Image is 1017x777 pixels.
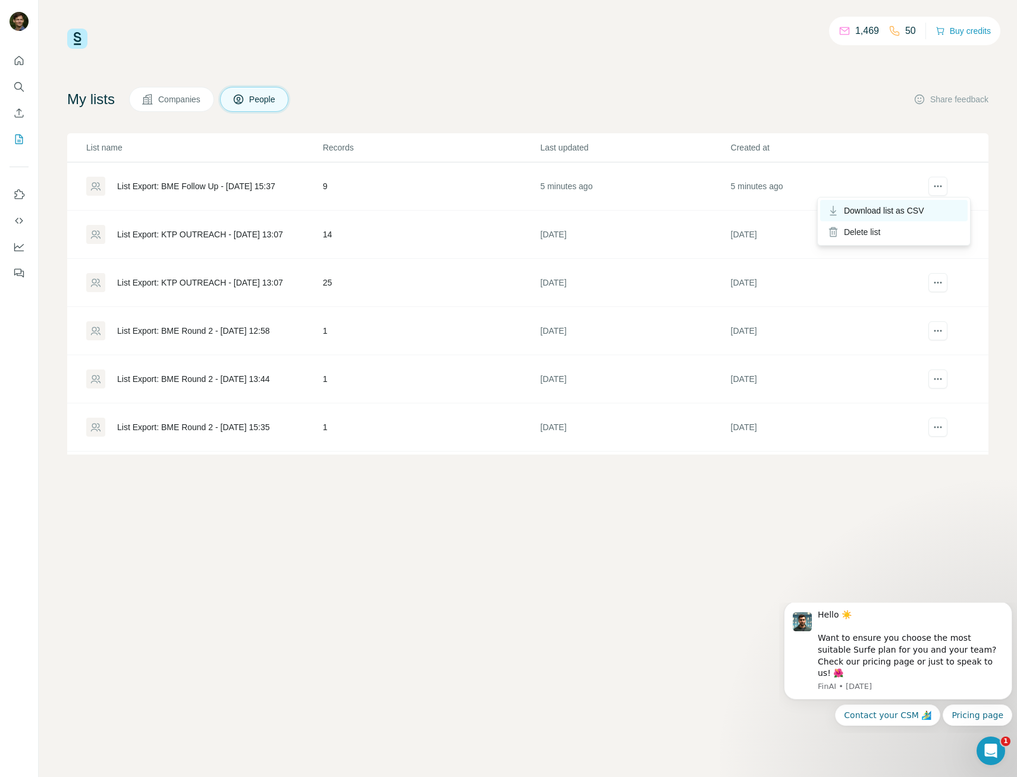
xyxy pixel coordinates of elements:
[730,403,921,452] td: [DATE]
[67,90,115,109] h4: My lists
[117,180,275,192] div: List Export: BME Follow Up - [DATE] 15:37
[730,452,921,500] td: [DATE]
[10,210,29,231] button: Use Surfe API
[117,373,270,385] div: List Export: BME Round 2 - [DATE] 13:44
[56,102,161,123] button: Quick reply: Contact your CSM 🏄‍♂️
[731,142,920,153] p: Created at
[10,262,29,284] button: Feedback
[322,259,540,307] td: 25
[928,321,947,340] button: actions
[928,369,947,388] button: actions
[322,211,540,259] td: 14
[914,93,988,105] button: Share feedback
[322,162,540,211] td: 9
[779,603,1017,733] iframe: Intercom notifications message
[14,10,33,29] img: Profile image for FinAI
[540,307,730,355] td: [DATE]
[844,205,924,217] span: Download list as CSV
[117,228,283,240] div: List Export: KTP OUTREACH - [DATE] 13:07
[10,50,29,71] button: Quick start
[67,29,87,49] img: Surfe Logo
[730,259,921,307] td: [DATE]
[540,211,730,259] td: [DATE]
[10,12,29,31] img: Avatar
[540,259,730,307] td: [DATE]
[86,142,322,153] p: List name
[928,273,947,292] button: actions
[117,325,270,337] div: List Export: BME Round 2 - [DATE] 12:58
[820,221,968,243] div: Delete list
[730,162,921,211] td: 5 minutes ago
[322,307,540,355] td: 1
[928,177,947,196] button: actions
[164,102,233,123] button: Quick reply: Pricing page
[10,76,29,98] button: Search
[323,142,539,153] p: Records
[541,142,730,153] p: Last updated
[730,355,921,403] td: [DATE]
[117,277,283,289] div: List Export: KTP OUTREACH - [DATE] 13:07
[158,93,202,105] span: Companies
[322,403,540,452] td: 1
[39,79,224,89] p: Message from FinAI, sent 11w ago
[5,102,233,123] div: Quick reply options
[928,418,947,437] button: actions
[10,184,29,205] button: Use Surfe on LinkedIn
[322,452,540,500] td: 3
[540,355,730,403] td: [DATE]
[39,7,224,77] div: Hello ☀️ Want to ensure you choose the most suitable Surfe plan for you and your team? Check our ...
[10,102,29,124] button: Enrich CSV
[1001,737,1010,746] span: 1
[10,236,29,258] button: Dashboard
[936,23,991,39] button: Buy credits
[730,211,921,259] td: [DATE]
[540,162,730,211] td: 5 minutes ago
[249,93,277,105] span: People
[117,421,270,433] div: List Export: BME Round 2 - [DATE] 15:35
[540,403,730,452] td: [DATE]
[10,129,29,150] button: My lists
[39,7,224,77] div: Message content
[730,307,921,355] td: [DATE]
[855,24,879,38] p: 1,469
[322,355,540,403] td: 1
[540,452,730,500] td: [DATE]
[905,24,916,38] p: 50
[977,737,1005,765] iframe: Intercom live chat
